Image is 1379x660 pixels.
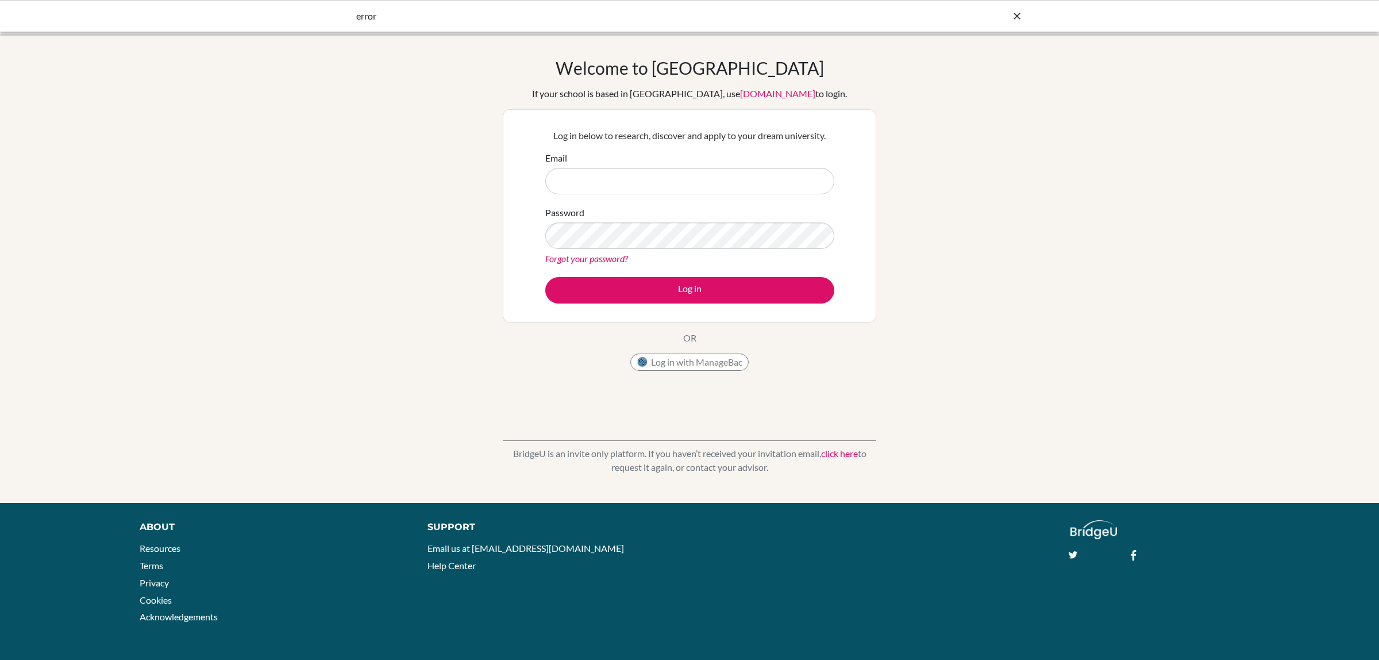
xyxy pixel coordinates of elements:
[556,57,824,78] h1: Welcome to [GEOGRAPHIC_DATA]
[140,577,169,588] a: Privacy
[356,9,850,23] div: error
[740,88,815,99] a: [DOMAIN_NAME]
[545,253,628,264] a: Forgot your password?
[545,277,834,304] button: Log in
[630,354,749,371] button: Log in with ManageBac
[683,331,696,345] p: OR
[140,594,172,605] a: Cookies
[821,448,858,459] a: click here
[545,151,567,165] label: Email
[140,611,218,622] a: Acknowledgements
[1070,520,1117,539] img: logo_white@2x-f4f0deed5e89b7ecb1c2cc34c3e3d731f90f0f143d5ea2071677605dd97b5244.png
[545,206,584,220] label: Password
[140,560,163,571] a: Terms
[427,520,675,534] div: Support
[140,520,402,534] div: About
[427,543,624,554] a: Email us at [EMAIL_ADDRESS][DOMAIN_NAME]
[427,560,476,571] a: Help Center
[140,543,180,554] a: Resources
[545,129,834,143] p: Log in below to research, discover and apply to your dream university.
[503,447,876,474] p: BridgeU is an invite only platform. If you haven’t received your invitation email, to request it ...
[532,87,847,101] div: If your school is based in [GEOGRAPHIC_DATA], use to login.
